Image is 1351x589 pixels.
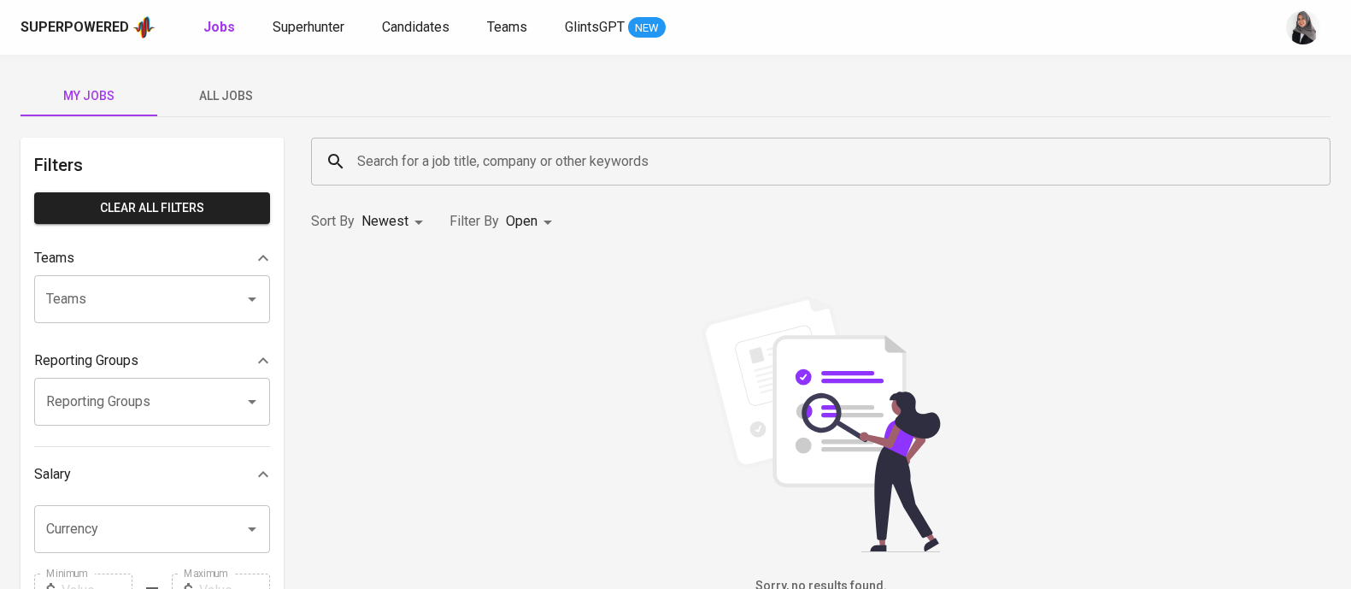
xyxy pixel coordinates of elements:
[34,241,270,275] div: Teams
[167,85,284,107] span: All Jobs
[273,19,344,35] span: Superhunter
[34,192,270,224] button: Clear All filters
[34,464,71,485] p: Salary
[34,457,270,492] div: Salary
[240,517,264,541] button: Open
[487,17,531,38] a: Teams
[21,18,129,38] div: Superpowered
[1286,10,1320,44] img: sinta.windasari@glints.com
[361,206,429,238] div: Newest
[203,17,238,38] a: Jobs
[693,296,949,552] img: file_searching.svg
[240,287,264,311] button: Open
[311,211,355,232] p: Sort By
[240,390,264,414] button: Open
[361,211,408,232] p: Newest
[34,151,270,179] h6: Filters
[48,197,256,219] span: Clear All filters
[203,19,235,35] b: Jobs
[132,15,156,40] img: app logo
[565,17,666,38] a: GlintsGPT NEW
[34,248,74,268] p: Teams
[382,19,449,35] span: Candidates
[565,19,625,35] span: GlintsGPT
[506,206,558,238] div: Open
[628,20,666,37] span: NEW
[487,19,527,35] span: Teams
[34,350,138,371] p: Reporting Groups
[449,211,499,232] p: Filter By
[273,17,348,38] a: Superhunter
[382,17,453,38] a: Candidates
[34,344,270,378] div: Reporting Groups
[506,213,537,229] span: Open
[21,15,156,40] a: Superpoweredapp logo
[31,85,147,107] span: My Jobs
